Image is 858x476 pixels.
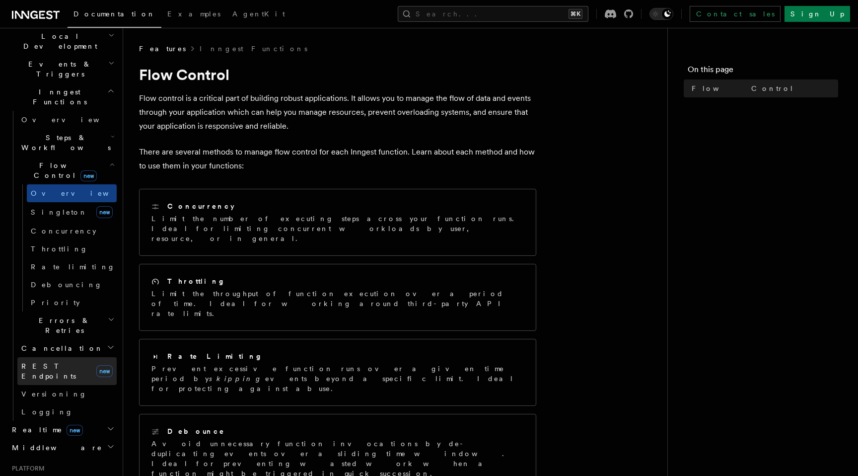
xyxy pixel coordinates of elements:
[8,55,117,83] button: Events & Triggers
[21,408,73,416] span: Logging
[139,145,536,173] p: There are several methods to manage flow control for each Inngest function. Learn about each meth...
[785,6,850,22] a: Sign Up
[27,240,117,258] a: Throttling
[8,425,83,435] span: Realtime
[31,208,87,216] span: Singleton
[139,264,536,331] a: ThrottlingLimit the throughput of function execution over a period of time. Ideal for working aro...
[31,263,115,271] span: Rate limiting
[151,364,524,394] p: Prevent excessive function runs over a given time period by events beyond a specific limit. Ideal...
[139,91,536,133] p: Flow control is a critical part of building robust applications. It allows you to manage the flow...
[17,385,117,403] a: Versioning
[68,3,161,28] a: Documentation
[151,289,524,318] p: Limit the throughput of function execution over a period of time. Ideal for working around third-...
[209,375,265,383] em: skipping
[17,403,117,421] a: Logging
[17,357,117,385] a: REST Endpointsnew
[569,9,582,19] kbd: ⌘K
[17,312,117,339] button: Errors & Retries
[27,222,117,240] a: Concurrency
[96,206,113,218] span: new
[139,339,536,406] a: Rate LimitingPrevent excessive function runs over a given time period byskippingevents beyond a s...
[8,83,117,111] button: Inngest Functions
[27,294,117,312] a: Priority
[688,79,838,97] a: Flow Control
[8,439,117,457] button: Middleware
[31,281,102,289] span: Debouncing
[8,59,108,79] span: Events & Triggers
[167,201,234,211] h2: Concurrency
[232,10,285,18] span: AgentKit
[21,362,76,380] span: REST Endpoints
[17,157,117,184] button: Flow Controlnew
[167,276,225,286] h2: Throttling
[27,276,117,294] a: Debouncing
[27,202,117,222] a: Singletonnew
[167,10,220,18] span: Examples
[8,111,117,421] div: Inngest Functions
[8,31,108,51] span: Local Development
[31,189,133,197] span: Overview
[21,116,124,124] span: Overview
[139,189,536,256] a: ConcurrencyLimit the number of executing steps across your function runs. Ideal for limiting conc...
[67,425,83,436] span: new
[139,66,536,83] h1: Flow Control
[17,316,108,335] span: Errors & Retries
[8,87,107,107] span: Inngest Functions
[17,184,117,312] div: Flow Controlnew
[17,133,111,153] span: Steps & Workflows
[8,443,102,453] span: Middleware
[73,10,155,18] span: Documentation
[8,465,45,473] span: Platform
[17,111,117,129] a: Overview
[31,245,88,253] span: Throttling
[8,421,117,439] button: Realtimenew
[161,3,226,27] a: Examples
[27,184,117,202] a: Overview
[8,27,117,55] button: Local Development
[649,8,673,20] button: Toggle dark mode
[80,170,97,181] span: new
[151,214,524,243] p: Limit the number of executing steps across your function runs. Ideal for limiting concurrent work...
[17,129,117,157] button: Steps & Workflows
[31,299,80,307] span: Priority
[17,343,103,353] span: Cancellation
[398,6,588,22] button: Search...⌘K
[21,390,87,398] span: Versioning
[31,227,96,235] span: Concurrency
[688,64,838,79] h4: On this page
[96,365,113,377] span: new
[139,44,186,54] span: Features
[692,83,794,93] span: Flow Control
[167,426,225,436] h2: Debounce
[690,6,781,22] a: Contact sales
[17,339,117,357] button: Cancellation
[226,3,291,27] a: AgentKit
[200,44,307,54] a: Inngest Functions
[27,258,117,276] a: Rate limiting
[167,351,263,361] h2: Rate Limiting
[17,160,109,180] span: Flow Control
